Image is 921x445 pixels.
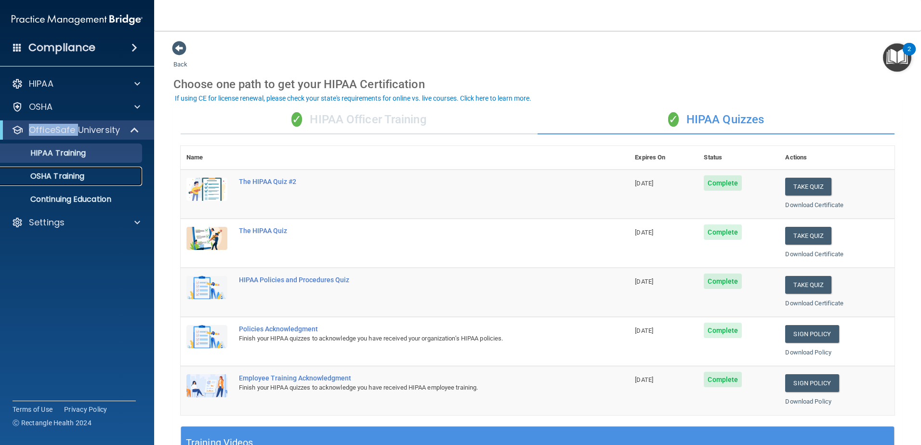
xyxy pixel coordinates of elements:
a: Privacy Policy [64,405,107,414]
div: 2 [908,49,911,62]
div: The HIPAA Quiz #2 [239,178,581,185]
div: Choose one path to get your HIPAA Certification [173,70,902,98]
a: OSHA [12,101,140,113]
span: [DATE] [635,376,653,383]
p: Continuing Education [6,195,138,204]
a: Settings [12,217,140,228]
button: Take Quiz [785,276,831,294]
span: Ⓒ Rectangle Health 2024 [13,418,92,428]
div: Policies Acknowledgment [239,325,581,333]
div: The HIPAA Quiz [239,227,581,235]
a: Back [173,49,187,68]
a: Terms of Use [13,405,53,414]
button: Open Resource Center, 2 new notifications [883,43,911,72]
span: ✓ [291,112,302,127]
h4: Compliance [28,41,95,54]
span: Complete [704,175,742,191]
p: OSHA [29,101,53,113]
div: HIPAA Quizzes [538,105,895,134]
span: Complete [704,274,742,289]
a: OfficeSafe University [12,124,140,136]
p: OfficeSafe University [29,124,120,136]
span: Complete [704,372,742,387]
th: Actions [779,146,895,170]
a: Download Policy [785,349,831,356]
div: Finish your HIPAA quizzes to acknowledge you have received your organization’s HIPAA policies. [239,333,581,344]
span: Complete [704,323,742,338]
div: If using CE for license renewal, please check your state's requirements for online vs. live cours... [175,95,531,102]
button: Take Quiz [785,178,831,196]
p: Settings [29,217,65,228]
a: Sign Policy [785,374,839,392]
span: [DATE] [635,278,653,285]
div: Finish your HIPAA quizzes to acknowledge you have received HIPAA employee training. [239,382,581,393]
a: HIPAA [12,78,140,90]
span: [DATE] [635,180,653,187]
span: [DATE] [635,327,653,334]
p: HIPAA [29,78,53,90]
div: HIPAA Policies and Procedures Quiz [239,276,581,284]
button: Take Quiz [785,227,831,245]
th: Status [698,146,779,170]
p: OSHA Training [6,171,84,181]
a: Download Certificate [785,300,843,307]
img: PMB logo [12,10,143,29]
span: Complete [704,224,742,240]
p: HIPAA Training [6,148,86,158]
th: Name [181,146,233,170]
div: HIPAA Officer Training [181,105,538,134]
span: [DATE] [635,229,653,236]
th: Expires On [629,146,698,170]
a: Download Certificate [785,201,843,209]
button: If using CE for license renewal, please check your state's requirements for online vs. live cours... [173,93,533,103]
a: Download Certificate [785,250,843,258]
a: Sign Policy [785,325,839,343]
div: Employee Training Acknowledgment [239,374,581,382]
span: ✓ [668,112,679,127]
iframe: Drift Widget Chat Controller [754,377,909,415]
